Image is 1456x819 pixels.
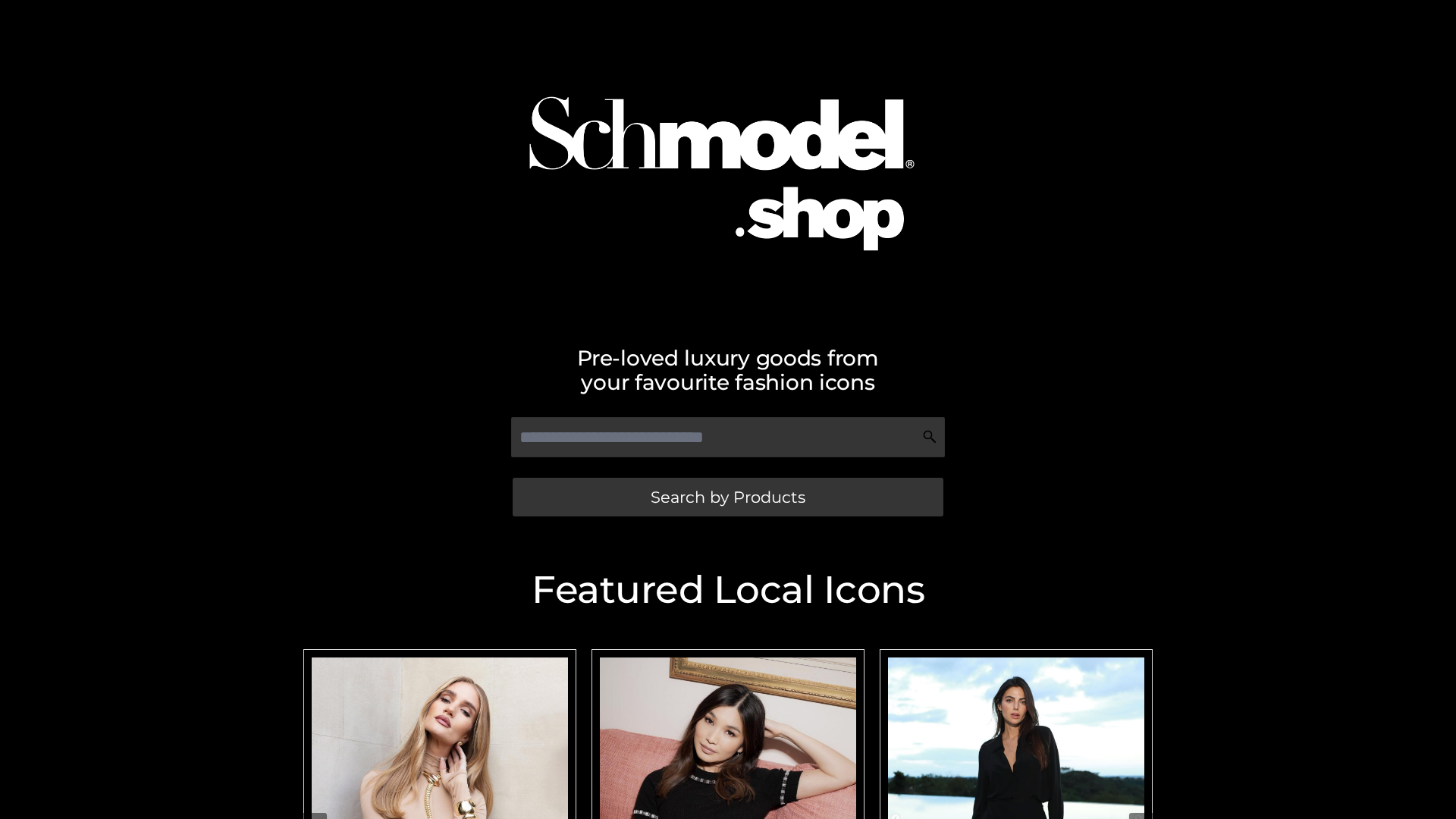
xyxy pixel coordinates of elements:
h2: Featured Local Icons​ [296,571,1160,609]
span: Search by Products [651,489,805,505]
img: Search Icon [922,429,937,444]
a: Search by Products [513,478,943,516]
h2: Pre-loved luxury goods from your favourite fashion icons [296,346,1160,394]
